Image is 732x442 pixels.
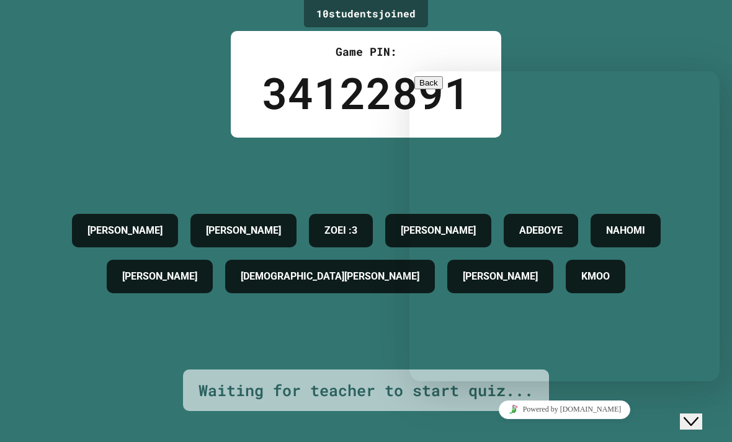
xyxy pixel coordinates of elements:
iframe: chat widget [409,71,720,381]
h4: ZOEI :3 [324,223,357,238]
h4: [DEMOGRAPHIC_DATA][PERSON_NAME] [241,269,419,284]
div: Waiting for teacher to start quiz... [199,379,533,402]
div: 34122891 [262,60,470,125]
iframe: chat widget [680,392,720,430]
h4: [PERSON_NAME] [122,269,197,284]
h4: [PERSON_NAME] [87,223,163,238]
iframe: chat widget [409,396,720,423]
h4: [PERSON_NAME] [206,223,281,238]
div: Game PIN: [262,43,470,60]
h4: [PERSON_NAME] [401,223,476,238]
